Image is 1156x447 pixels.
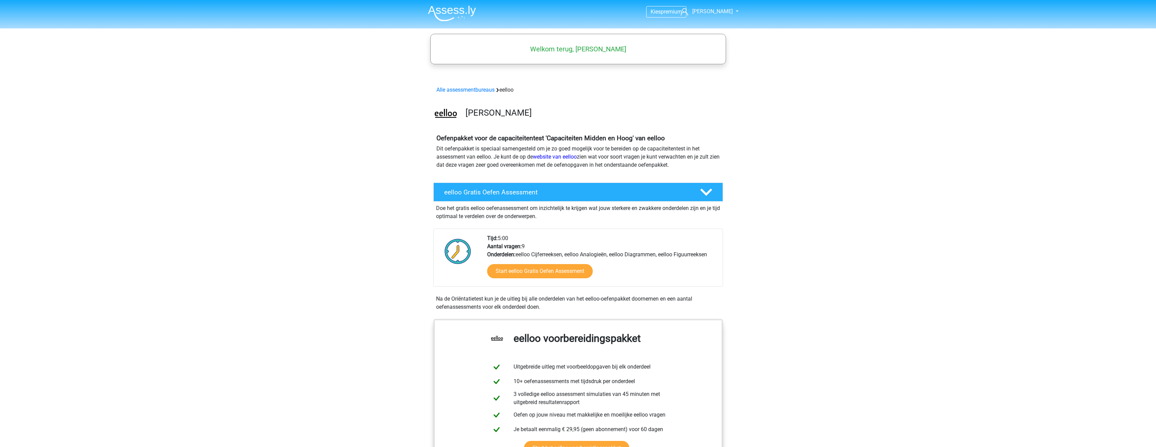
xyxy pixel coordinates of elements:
[441,234,475,268] img: Klok
[661,8,682,15] span: premium
[482,234,722,286] div: 5:00 9 eelloo Cijferreeksen, eelloo Analogieën, eelloo Diagrammen, eelloo Figuurreeksen
[428,5,476,21] img: Assessly
[433,202,723,220] div: Doe het gratis eelloo oefenassessment om inzichtelijk te krijgen wat jouw sterkere en zwakkere on...
[436,87,495,93] a: Alle assessmentbureaus
[487,235,498,241] b: Tijd:
[434,45,723,53] h5: Welkom terug, [PERSON_NAME]
[436,134,665,142] b: Oefenpakket voor de capaciteitentest 'Capaciteiten Midden en Hoog' van eelloo
[431,183,726,202] a: eelloo Gratis Oefen Assessment
[487,251,516,258] b: Onderdelen:
[434,102,458,126] img: eelloo.png
[436,145,720,169] p: Dit oefenpakket is speciaal samengesteld om je zo goed mogelijk voor te bereiden op de capaciteit...
[433,295,723,311] div: Na de Oriëntatietest kun je de uitleg bij alle onderdelen van het eelloo-oefenpakket doornemen en...
[678,7,733,16] a: [PERSON_NAME]
[434,86,723,94] div: eelloo
[487,243,522,250] b: Aantal vragen:
[533,154,577,160] a: website van eelloo
[444,188,689,196] h4: eelloo Gratis Oefen Assessment
[487,264,593,278] a: Start eelloo Gratis Oefen Assessment
[647,7,686,16] a: Kiespremium
[466,108,718,118] h3: [PERSON_NAME]
[692,8,733,15] span: [PERSON_NAME]
[651,8,661,15] span: Kies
